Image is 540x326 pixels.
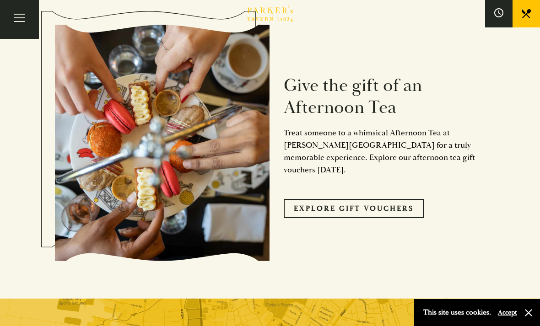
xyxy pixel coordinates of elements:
[284,75,485,118] h3: Give the gift of an Afternoon Tea
[423,306,491,319] p: This site uses cookies.
[498,308,517,317] button: Accept
[524,308,533,317] button: Close and accept
[284,127,485,176] p: Treat someone to a whimsical Afternoon Tea at [PERSON_NAME][GEOGRAPHIC_DATA] for a truly memorabl...
[284,199,424,218] a: Explore Gift Vouchers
